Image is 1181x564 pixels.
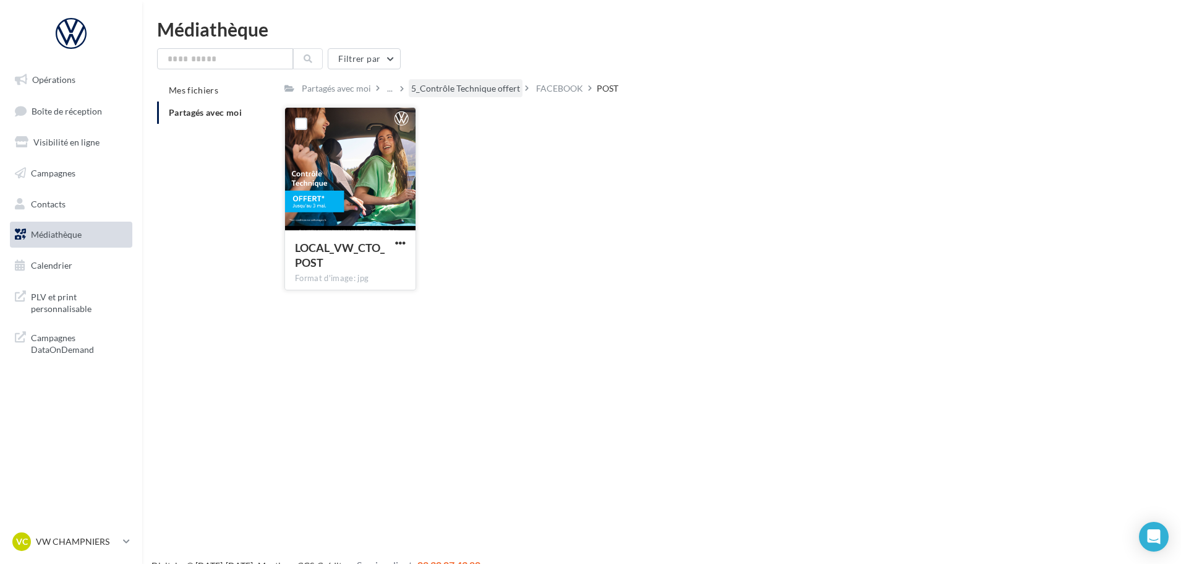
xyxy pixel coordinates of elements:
[169,107,242,118] span: Partagés avec moi
[32,74,75,85] span: Opérations
[7,222,135,248] a: Médiathèque
[7,67,135,93] a: Opérations
[31,168,75,178] span: Campagnes
[597,82,618,95] div: POST
[411,82,520,95] div: 5_Contrôle Technique offert
[7,129,135,155] a: Visibilité en ligne
[31,329,127,356] span: Campagnes DataOnDemand
[32,105,102,116] span: Boîte de réception
[169,85,218,95] span: Mes fichiers
[295,241,385,269] span: LOCAL_VW_CTO_POST
[31,260,72,271] span: Calendrier
[16,536,28,548] span: VC
[31,198,66,209] span: Contacts
[7,284,135,320] a: PLV et print personnalisable
[7,160,135,186] a: Campagnes
[7,191,135,217] a: Contacts
[31,289,127,315] span: PLV et print personnalisable
[302,82,371,95] div: Partagés avec moi
[10,530,132,553] a: VC VW CHAMPNIERS
[7,324,135,361] a: Campagnes DataOnDemand
[385,80,395,97] div: ...
[328,48,401,69] button: Filtrer par
[295,273,406,284] div: Format d'image: jpg
[36,536,118,548] p: VW CHAMPNIERS
[33,137,100,147] span: Visibilité en ligne
[157,20,1166,38] div: Médiathèque
[1139,522,1169,552] div: Open Intercom Messenger
[31,229,82,240] span: Médiathèque
[7,253,135,279] a: Calendrier
[7,98,135,124] a: Boîte de réception
[536,82,583,95] div: FACEBOOK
